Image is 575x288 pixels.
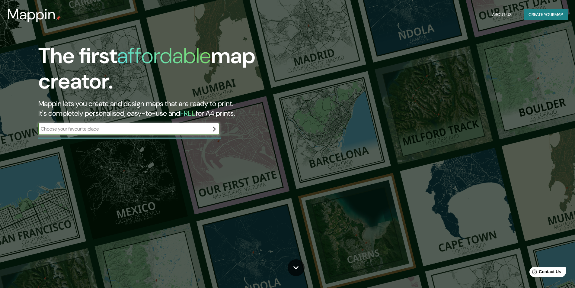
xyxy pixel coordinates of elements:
[490,9,514,20] button: About Us
[56,16,61,21] img: mappin-pin
[38,125,207,132] input: Choose your favourite place
[38,99,326,118] h2: Mappin lets you create and design maps that are ready to print. It's completely personalised, eas...
[524,9,568,20] button: Create yourmap
[117,42,211,70] h1: affordable
[521,264,568,281] iframe: Help widget launcher
[38,43,326,99] h1: The first map creator.
[7,6,56,23] h3: Mappin
[180,108,196,118] h5: FREE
